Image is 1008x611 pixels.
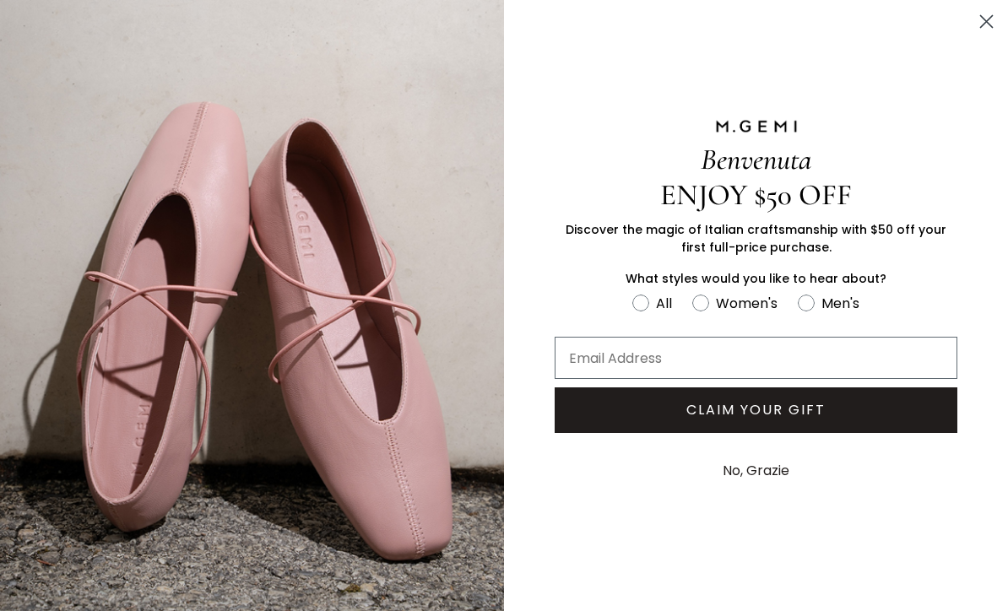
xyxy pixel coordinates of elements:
img: M.GEMI [714,119,799,134]
div: All [656,293,672,314]
button: CLAIM YOUR GIFT [555,387,957,433]
div: Men's [821,293,859,314]
span: Discover the magic of Italian craftsmanship with $50 off your first full-price purchase. [566,221,946,256]
span: Benvenuta [701,142,811,177]
span: ENJOY $50 OFF [660,177,852,213]
span: What styles would you like to hear about? [626,270,886,287]
input: Email Address [555,337,957,379]
button: No, Grazie [714,450,798,492]
div: Women's [716,293,778,314]
button: Close dialog [972,7,1001,36]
